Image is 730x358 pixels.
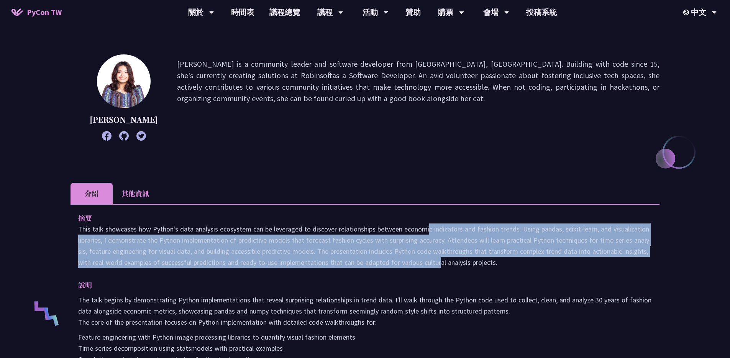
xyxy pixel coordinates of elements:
li: 介紹 [71,183,113,204]
img: Chantal Pino [97,54,151,108]
p: 摘要 [78,212,636,223]
img: Home icon of PyCon TW 2025 [11,8,23,16]
img: Locale Icon [683,10,691,15]
p: 說明 [78,279,636,291]
p: [PERSON_NAME] [90,114,158,125]
p: This talk showcases how Python's data analysis ecosystem can be leveraged to discover relationshi... [78,223,652,268]
span: PyCon TW [27,7,62,18]
p: The talk begins by demonstrating Python implementations that reveal surprising relationships in t... [78,294,652,328]
a: PyCon TW [4,3,69,22]
li: 其他資訊 [113,183,158,204]
p: [PERSON_NAME] is a community leader and software developer from [GEOGRAPHIC_DATA], [GEOGRAPHIC_DA... [177,58,659,137]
